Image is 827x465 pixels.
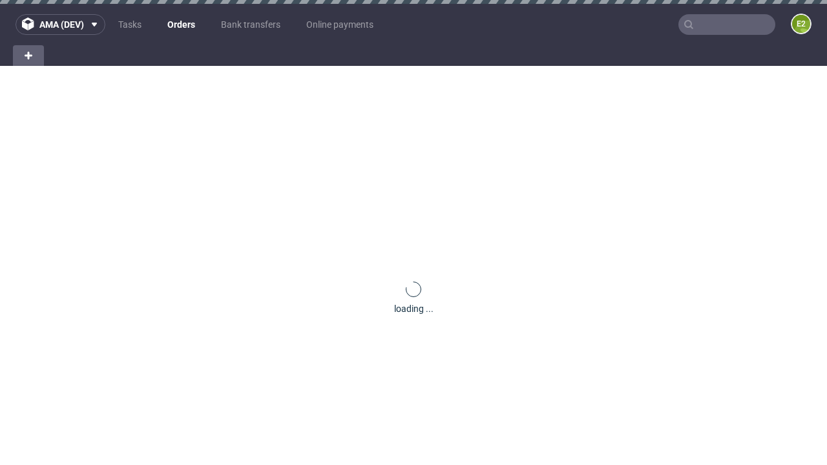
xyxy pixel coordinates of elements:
a: Orders [160,14,203,35]
div: loading ... [394,302,434,315]
span: ama (dev) [39,20,84,29]
a: Tasks [110,14,149,35]
a: Online payments [298,14,381,35]
figcaption: e2 [792,15,810,33]
a: Bank transfers [213,14,288,35]
button: ama (dev) [16,14,105,35]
